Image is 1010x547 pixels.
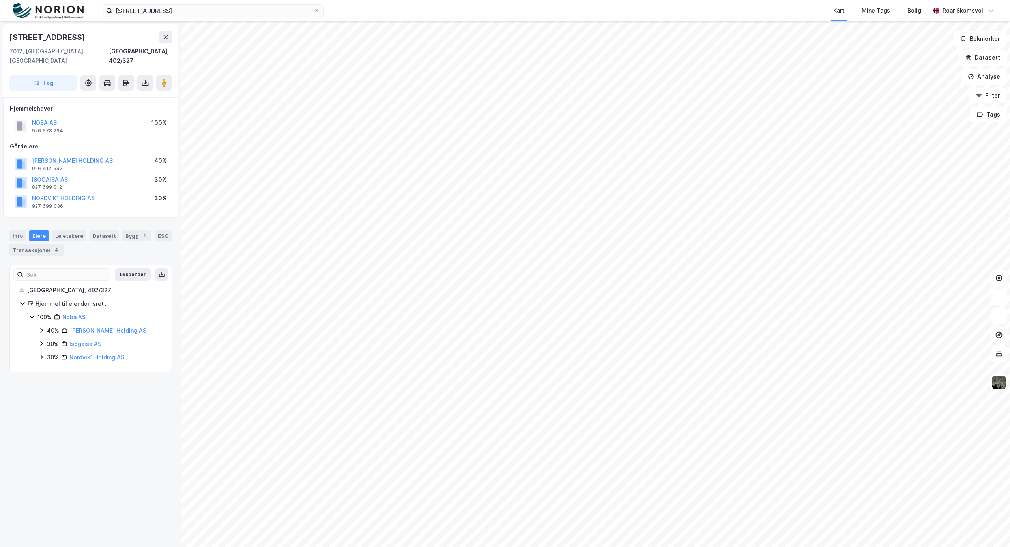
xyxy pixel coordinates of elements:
[954,31,1007,47] button: Bokmerker
[47,353,59,362] div: 30%
[907,6,921,15] div: Bolig
[10,104,172,113] div: Hjemmelshaver
[154,194,167,203] div: 30%
[69,354,124,361] a: Nordvik1 Holding AS
[154,175,167,184] div: 30%
[9,244,64,256] div: Transaksjoner
[47,339,59,349] div: 30%
[13,3,84,19] img: norion-logo.80e7a08dc31c2e691866.png
[32,165,62,172] div: 926 417 592
[943,6,985,15] div: Roar Skomsvoll
[32,184,62,190] div: 827 699 012
[140,232,148,240] div: 1
[62,314,86,320] a: Noba AS
[151,118,167,128] div: 100%
[971,509,1010,547] iframe: Chat Widget
[90,230,119,241] div: Datasett
[969,88,1007,103] button: Filter
[27,286,162,295] div: [GEOGRAPHIC_DATA], 402/327
[970,107,1007,122] button: Tags
[32,128,63,134] div: 926 578 294
[959,50,1007,66] button: Datasett
[52,230,86,241] div: Leietakere
[154,156,167,165] div: 40%
[32,203,63,209] div: 927 699 036
[37,312,52,322] div: 100%
[47,326,59,335] div: 40%
[29,230,49,241] div: Eiere
[23,269,110,280] input: Søk
[109,47,172,66] div: [GEOGRAPHIC_DATA], 402/327
[155,230,172,241] div: ESG
[9,47,109,66] div: 7012, [GEOGRAPHIC_DATA], [GEOGRAPHIC_DATA]
[862,6,890,15] div: Mine Tags
[115,268,151,281] button: Ekspander
[9,230,26,241] div: Info
[833,6,844,15] div: Kart
[122,230,151,241] div: Bygg
[9,75,77,91] button: Tag
[69,340,101,347] a: Isogaisa AS
[961,69,1007,85] button: Analyse
[70,327,146,334] a: [PERSON_NAME] Holding AS
[991,375,1006,390] img: 9k=
[10,142,172,151] div: Gårdeiere
[52,246,60,254] div: 4
[9,31,87,43] div: [STREET_ADDRESS]
[112,5,314,17] input: Søk på adresse, matrikkel, gårdeiere, leietakere eller personer
[36,299,162,308] div: Hjemmel til eiendomsrett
